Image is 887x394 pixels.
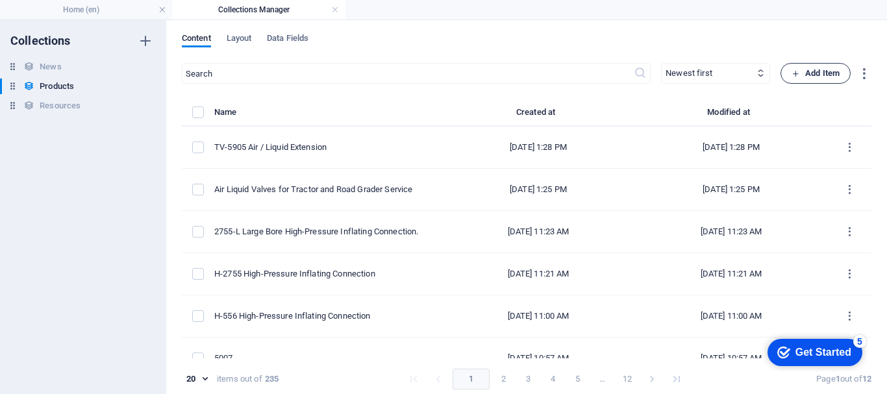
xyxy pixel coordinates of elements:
[862,374,871,384] strong: 12
[38,14,94,26] div: Get Started
[453,352,625,364] div: [DATE] 10:57 AM
[666,369,687,389] button: Go to last page
[214,268,432,280] div: H-2755 High-Pressure Inflating Connection
[645,352,818,364] div: [DATE] 10:57 AM
[642,369,662,389] button: Go to next page
[518,369,539,389] button: Go to page 3
[214,310,432,322] div: H-556 High-Pressure Inflating Connection
[617,369,638,389] button: Go to page 12
[568,369,588,389] button: Go to page 5
[96,3,109,16] div: 5
[453,142,625,153] div: [DATE] 1:28 PM
[493,369,514,389] button: Go to page 2
[267,31,308,49] span: Data Fields
[227,31,252,49] span: Layout
[401,369,689,389] nav: pagination navigation
[40,59,61,75] h6: News
[138,33,153,49] i: Create new collection
[40,98,81,114] h6: Resources
[836,374,840,384] strong: 1
[453,310,625,322] div: [DATE] 11:00 AM
[645,310,818,322] div: [DATE] 11:00 AM
[592,373,613,385] div: …
[645,142,818,153] div: [DATE] 1:28 PM
[182,63,634,84] input: Search
[645,184,818,195] div: [DATE] 1:25 PM
[645,268,818,280] div: [DATE] 11:21 AM
[10,33,71,49] h6: Collections
[214,142,432,153] div: TV-5905 Air / Liquid Extension
[217,373,262,385] div: items out of
[214,105,442,127] th: Name
[182,31,211,49] span: Content
[453,369,490,389] button: page 1
[453,268,625,280] div: [DATE] 11:21 AM
[182,373,212,385] div: 20
[10,6,105,34] div: Get Started 5 items remaining, 0% complete
[214,184,432,195] div: Air Liquid Valves for Tractor and Road Grader Service
[816,373,871,385] div: Page out of
[781,63,851,84] button: Add Item
[792,66,840,81] span: Add Item
[453,226,625,238] div: [DATE] 11:23 AM
[453,184,625,195] div: [DATE] 1:25 PM
[645,226,818,238] div: [DATE] 11:23 AM
[214,352,432,364] div: 5007
[40,79,74,94] h6: Products
[173,3,345,17] h4: Collections Manager
[635,105,828,127] th: Modified at
[543,369,564,389] button: Go to page 4
[214,226,432,238] div: 2755-L Large Bore High-Pressure Inflating Connection.
[265,373,279,385] strong: 235
[442,105,635,127] th: Created at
